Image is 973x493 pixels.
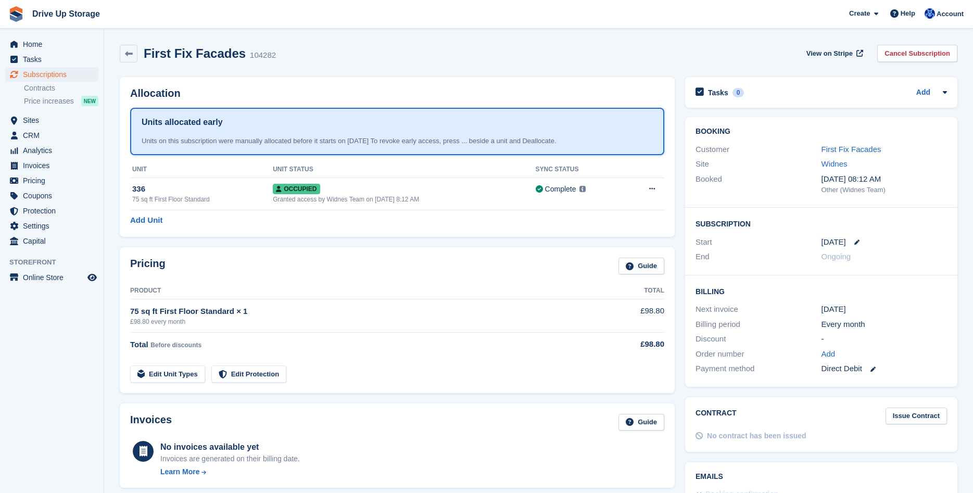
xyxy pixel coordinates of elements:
a: menu [5,37,98,52]
img: Widnes Team [925,8,935,19]
a: menu [5,128,98,143]
span: Pricing [23,173,85,188]
div: £98.80 every month [130,317,593,326]
div: Order number [696,348,821,360]
h2: Invoices [130,414,172,431]
a: Edit Protection [211,365,286,383]
span: Price increases [24,96,74,106]
span: Create [849,8,870,19]
a: Add Unit [130,214,162,226]
h2: Pricing [130,258,166,275]
a: Drive Up Storage [28,5,104,22]
a: Learn More [160,466,300,477]
div: Units on this subscription were manually allocated before it starts on [DATE] To revoke early acc... [142,136,653,146]
h2: Contract [696,408,737,425]
div: Direct Debit [822,363,947,375]
div: Billing period [696,319,821,331]
span: CRM [23,128,85,143]
h1: Units allocated early [142,116,223,129]
span: Ongoing [822,252,851,261]
div: Complete [545,184,576,195]
span: Storefront [9,257,104,268]
div: [DATE] 08:12 AM [822,173,947,185]
a: Price increases NEW [24,95,98,107]
a: Preview store [86,271,98,284]
div: Granted access by Widnes Team on [DATE] 8:12 AM [273,195,535,204]
div: 336 [132,183,273,195]
div: Booked [696,173,821,195]
div: No invoices available yet [160,441,300,453]
th: Sync Status [536,161,625,178]
div: Start [696,236,821,248]
div: No contract has been issued [707,431,806,441]
th: Unit [130,161,273,178]
span: Analytics [23,143,85,158]
a: Contracts [24,83,98,93]
a: menu [5,188,98,203]
div: 0 [732,88,744,97]
th: Product [130,283,593,299]
time: 2025-09-15 00:00:00 UTC [822,236,846,248]
span: Account [937,9,964,19]
span: Coupons [23,188,85,203]
a: menu [5,173,98,188]
div: £98.80 [593,338,664,350]
div: Every month [822,319,947,331]
div: - [822,333,947,345]
a: menu [5,67,98,82]
div: NEW [81,96,98,106]
div: 104282 [250,49,276,61]
span: Home [23,37,85,52]
span: Total [130,340,148,349]
span: View on Stripe [806,48,853,59]
a: menu [5,204,98,218]
a: Edit Unit Types [130,365,205,383]
div: Other (Widnes Team) [822,185,947,195]
span: Subscriptions [23,67,85,82]
span: Settings [23,219,85,233]
a: Cancel Subscription [877,45,957,62]
th: Unit Status [273,161,535,178]
div: Site [696,158,821,170]
span: Online Store [23,270,85,285]
a: menu [5,270,98,285]
h2: Billing [696,286,947,296]
span: Invoices [23,158,85,173]
a: Issue Contract [886,408,947,425]
a: First Fix Facades [822,145,881,154]
h2: Booking [696,128,947,136]
div: 75 sq ft First Floor Standard [132,195,273,204]
img: stora-icon-8386f47178a22dfd0bd8f6a31ec36ba5ce8667c1dd55bd0f319d3a0aa187defe.svg [8,6,24,22]
div: Payment method [696,363,821,375]
span: Protection [23,204,85,218]
div: 75 sq ft First Floor Standard × 1 [130,306,593,318]
span: Tasks [23,52,85,67]
a: View on Stripe [802,45,865,62]
h2: First Fix Facades [144,46,246,60]
span: Before discounts [150,342,201,349]
h2: Emails [696,473,947,481]
a: Guide [618,258,664,275]
a: Add [916,87,930,99]
a: Guide [618,414,664,431]
a: menu [5,52,98,67]
div: Discount [696,333,821,345]
img: icon-info-grey-7440780725fd019a000dd9b08b2336e03edf1995a4989e88bcd33f0948082b44.svg [579,186,586,192]
a: Widnes [822,159,848,168]
span: Sites [23,113,85,128]
a: menu [5,143,98,158]
a: menu [5,113,98,128]
a: menu [5,219,98,233]
h2: Tasks [708,88,728,97]
a: Add [822,348,836,360]
td: £98.80 [593,299,664,332]
h2: Allocation [130,87,664,99]
div: Invoices are generated on their billing date. [160,453,300,464]
div: [DATE] [822,304,947,315]
div: End [696,251,821,263]
div: Customer [696,144,821,156]
span: Capital [23,234,85,248]
a: menu [5,158,98,173]
div: Next invoice [696,304,821,315]
th: Total [593,283,664,299]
